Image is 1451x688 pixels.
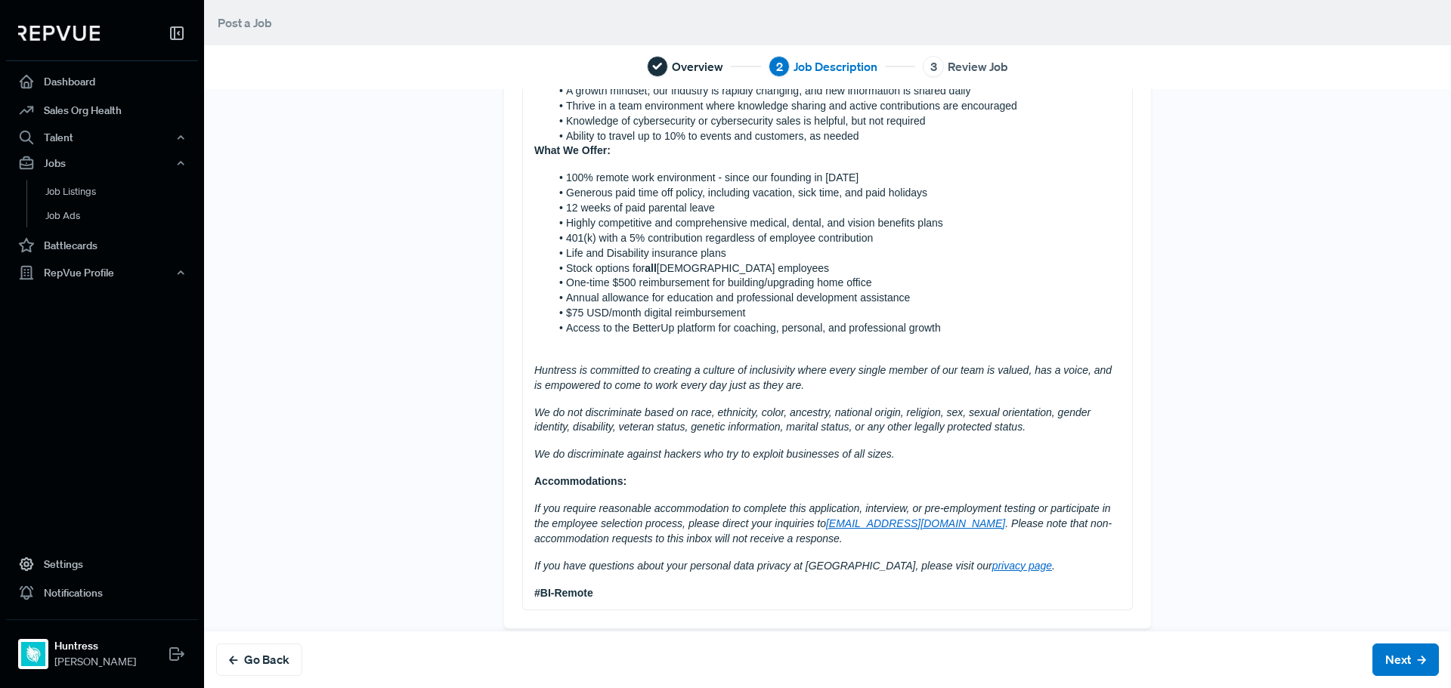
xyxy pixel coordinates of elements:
[6,619,198,676] a: HuntressHuntress[PERSON_NAME]
[6,96,198,125] a: Sales Org Health
[6,550,198,578] a: Settings
[550,291,1121,306] li: Annual allowance for education and professional development assistance
[550,201,1121,216] li: 12 weeks of paid parental leave
[6,260,198,285] button: RepVue Profile
[550,129,1121,144] li: Ability to travel up to 10% to events and customers, as needed
[923,56,944,77] div: 3
[534,144,611,156] strong: What We Offer:
[550,321,1121,336] li: Access to the BetterUp platform for coaching, personal, and professional growth
[948,57,1008,76] span: Review Job
[550,84,1121,99] li: A growth mindset; our industry is rapidly changing, and new information is shared daily
[26,204,218,228] a: Job Ads
[534,364,1115,391] em: Huntress is committed to creating a culture of inclusivity where every single member of our team ...
[26,180,218,204] a: Job Listings
[550,276,1121,291] li: One-time $500 reimbursement for building/upgrading home office
[54,654,136,670] span: [PERSON_NAME]
[534,475,626,487] strong: Accommodations:
[672,57,723,76] span: Overview
[534,502,1114,545] em: If you require reasonable accommodation to complete this application, interview, or pre-employmen...
[550,99,1121,114] li: Thrive in a team environment where knowledge sharing and active contributions are encouraged
[21,642,45,666] img: Huntress
[6,231,198,260] a: Battlecards
[534,587,593,599] strong: #BI-Remote
[1372,643,1439,676] button: Next
[550,216,1121,231] li: Highly competitive and comprehensive medical, dental, and vision benefits plans
[550,306,1121,321] li: $75 USD/month digital reimbursement
[218,15,272,30] span: Post a Job
[645,262,657,274] strong: all
[550,261,1121,276] li: Stock options for [DEMOGRAPHIC_DATA] employees
[6,150,198,176] button: Jobs
[6,67,198,96] a: Dashboard
[769,56,790,77] div: 2
[992,560,1052,572] a: privacy page
[216,643,302,676] button: Go Back
[550,171,1121,186] li: 100% remote work environment - since our founding in [DATE]
[550,246,1121,261] li: Life and Disability insurance plans
[794,57,877,76] span: Job Description
[534,448,895,460] em: We do discriminate against hackers who try to exploit businesses of all sizes.
[550,114,1121,129] li: Knowledge of cybersecurity or cybersecurity sales is helpful, but not required
[550,186,1121,201] li: Generous paid time off policy, including vacation, sick time, and paid holidays
[534,560,1055,572] em: If you have questions about your personal data privacy at [GEOGRAPHIC_DATA], please visit our .
[18,26,100,41] img: RepVue
[550,231,1121,246] li: 401(k) with a 5% contribution regardless of employee contribution
[826,517,1005,529] a: [EMAIL_ADDRESS][DOMAIN_NAME]
[6,125,198,150] button: Talent
[534,406,1094,433] em: We do not discriminate based on race, ethnicity, color, ancestry, national origin, religion, sex,...
[6,578,198,607] a: Notifications
[54,638,136,654] strong: Huntress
